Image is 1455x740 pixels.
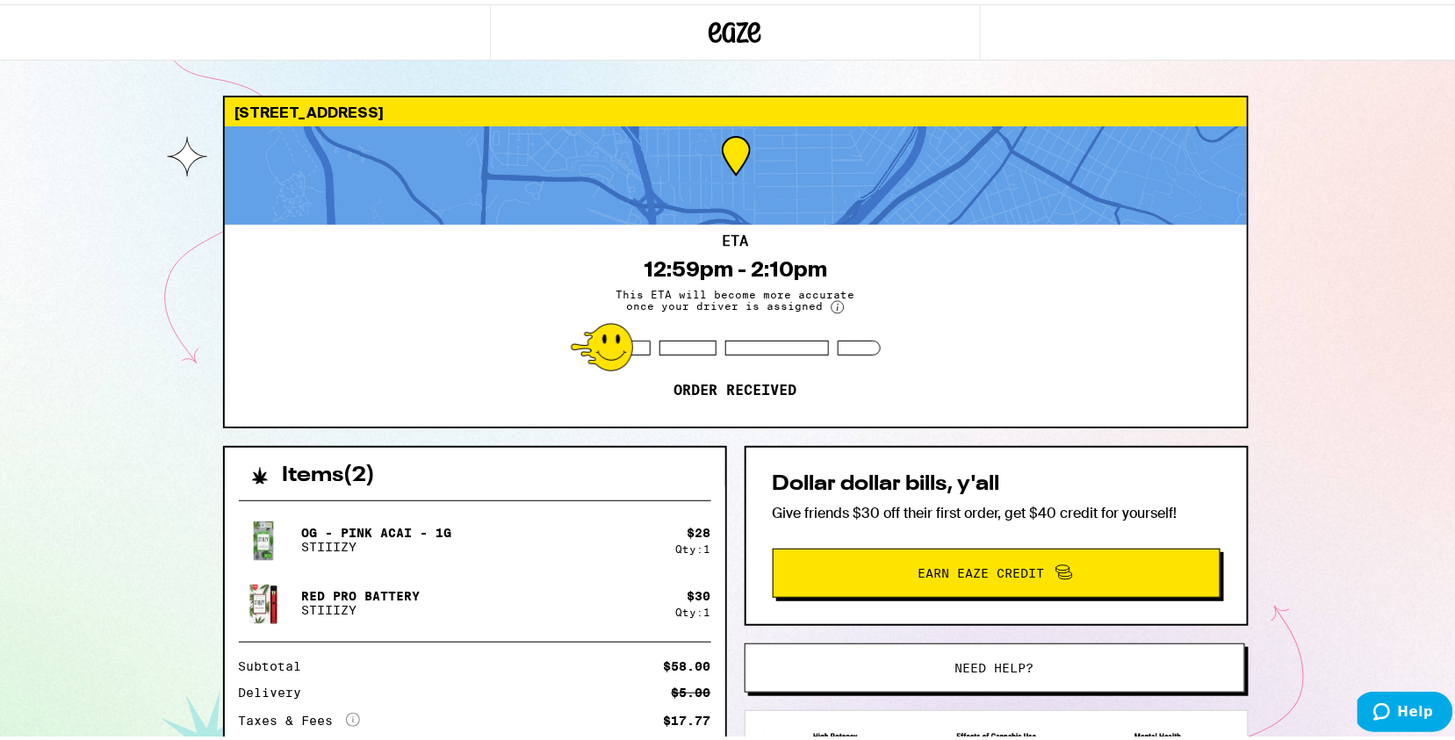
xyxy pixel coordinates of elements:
[644,253,827,277] div: 12:59pm - 2:10pm
[918,563,1045,575] span: Earn Eaze Credit
[302,535,452,550] p: STIIIZY
[676,539,711,550] div: Qty: 1
[688,521,711,535] div: $ 28
[745,639,1245,688] button: Need help?
[773,544,1221,593] button: Earn Eaze Credit
[773,499,1221,518] p: Give friends $30 off their first order, get $40 credit for yourself!
[239,682,314,694] div: Delivery
[239,708,360,724] div: Taxes & Fees
[225,93,1247,122] div: [STREET_ADDRESS]
[302,599,421,613] p: STIIIZY
[302,585,421,599] p: Red Pro Battery
[955,657,1034,670] span: Need help?
[664,656,711,668] div: $58.00
[672,682,711,694] div: $5.00
[664,710,711,722] div: $17.77
[723,230,749,244] h2: ETA
[239,656,314,668] div: Subtotal
[1358,687,1453,731] iframe: Opens a widget where you can find more information
[688,585,711,599] div: $ 30
[773,470,1221,491] h2: Dollar dollar bills, y'all
[674,377,797,395] p: Order received
[239,574,288,623] img: STIIIZY - Red Pro Battery
[239,511,288,560] img: STIIIZY - OG - Pink Acai - 1g
[676,602,711,614] div: Qty: 1
[283,461,376,482] h2: Items ( 2 )
[302,521,452,535] p: OG - Pink Acai - 1g
[604,284,868,310] span: This ETA will become more accurate once your driver is assigned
